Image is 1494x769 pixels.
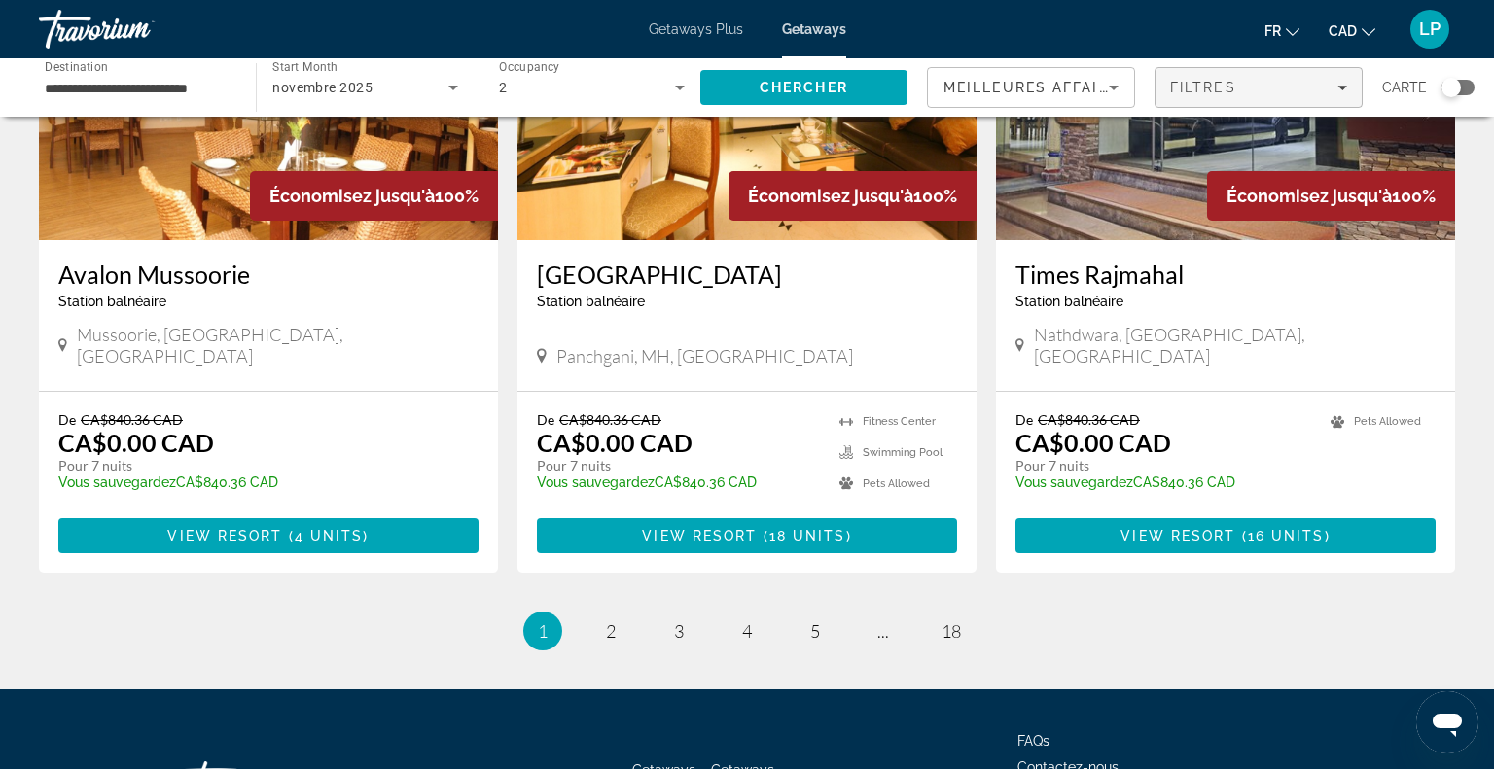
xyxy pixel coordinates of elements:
[538,620,548,642] span: 1
[272,80,373,95] span: novembre 2025
[1034,324,1436,367] span: Nathdwara, [GEOGRAPHIC_DATA], [GEOGRAPHIC_DATA]
[1015,518,1436,553] button: View Resort(16 units)
[1170,80,1236,95] span: Filtres
[1038,411,1140,428] span: CA$840.36 CAD
[537,474,820,490] p: CA$840.36 CAD
[58,260,479,289] a: Avalon Mussoorie
[782,21,846,37] a: Getaways
[742,620,752,642] span: 4
[58,411,76,428] span: De
[1015,428,1171,457] p: CA$0.00 CAD
[863,415,936,428] span: Fitness Center
[1207,171,1455,221] div: 100%
[537,457,820,474] p: Pour 7 nuits
[1416,691,1478,753] iframe: Bouton de lancement de la fenêtre de messagerie
[537,411,554,428] span: De
[1264,23,1281,39] span: fr
[81,411,183,428] span: CA$840.36 CAD
[77,324,479,367] span: Mussoorie, [GEOGRAPHIC_DATA], [GEOGRAPHIC_DATA]
[729,171,977,221] div: 100%
[1015,474,1133,490] span: Vous sauvegardez
[58,294,166,309] span: Station balnéaire
[272,60,338,74] span: Start Month
[769,528,846,543] span: 18 units
[45,59,108,73] span: Destination
[1015,411,1033,428] span: De
[1017,733,1049,749] a: FAQs
[1015,294,1123,309] span: Station balnéaire
[942,620,961,642] span: 18
[39,612,1455,650] nav: Pagination
[39,4,233,54] a: Travorium
[559,411,661,428] span: CA$840.36 CAD
[295,528,364,543] span: 4 units
[250,171,498,221] div: 100%
[167,528,282,543] span: View Resort
[1329,17,1375,45] button: Change currency
[58,474,176,490] span: Vous sauvegardez
[1227,186,1392,206] span: Économisez jusqu'à
[58,457,459,474] p: Pour 7 nuits
[1382,74,1427,101] span: Carte
[1248,528,1325,543] span: 16 units
[1329,23,1357,39] span: CAD
[810,620,820,642] span: 5
[283,528,370,543] span: ( )
[537,474,655,490] span: Vous sauvegardez
[606,620,616,642] span: 2
[58,474,459,490] p: CA$840.36 CAD
[674,620,684,642] span: 3
[537,294,645,309] span: Station balnéaire
[1235,528,1330,543] span: ( )
[1419,19,1441,39] span: LP
[537,428,693,457] p: CA$0.00 CAD
[1015,260,1436,289] a: Times Rajmahal
[45,77,231,100] input: Select destination
[760,80,848,95] span: Chercher
[943,76,1119,99] mat-select: Sort by
[499,60,560,74] span: Occupancy
[1120,528,1235,543] span: View Resort
[537,518,957,553] button: View Resort(18 units)
[1264,17,1299,45] button: Change language
[863,446,943,459] span: Swimming Pool
[1405,9,1455,50] button: User Menu
[499,80,507,95] span: 2
[642,528,757,543] span: View Resort
[1354,415,1421,428] span: Pets Allowed
[537,260,957,289] a: [GEOGRAPHIC_DATA]
[748,186,913,206] span: Économisez jusqu'à
[700,70,907,105] button: Search
[1015,474,1311,490] p: CA$840.36 CAD
[269,186,435,206] span: Économisez jusqu'à
[863,477,930,490] span: Pets Allowed
[877,620,889,642] span: ...
[556,345,853,367] span: Panchgani, MH, [GEOGRAPHIC_DATA]
[1015,457,1311,474] p: Pour 7 nuits
[649,21,743,37] a: Getaways Plus
[1155,67,1363,108] button: Filters
[58,518,479,553] button: View Resort(4 units)
[757,528,851,543] span: ( )
[58,428,214,457] p: CA$0.00 CAD
[943,80,1130,95] span: Meilleures affaires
